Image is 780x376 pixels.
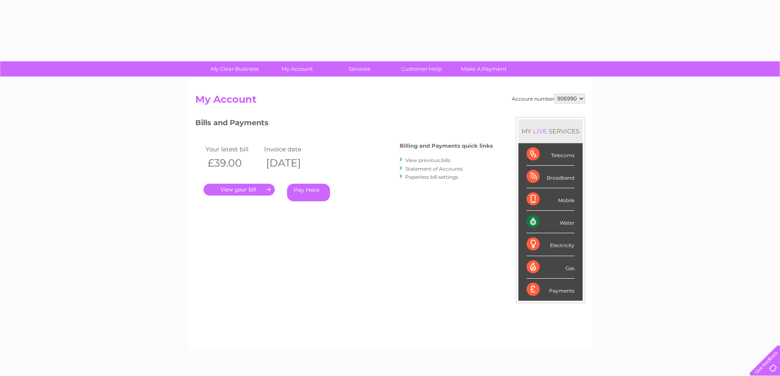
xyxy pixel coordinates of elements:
a: My Account [263,61,331,77]
div: Telecoms [527,143,574,166]
td: Your latest bill [203,144,262,155]
div: LIVE [531,127,549,135]
a: Customer Help [388,61,455,77]
a: Paperless bill settings [405,174,458,180]
div: Electricity [527,233,574,256]
div: Water [527,211,574,233]
h4: Billing and Payments quick links [400,143,493,149]
div: Broadband [527,166,574,188]
a: My Clear Business [201,61,269,77]
a: . [203,184,275,196]
div: MY SERVICES [518,119,583,143]
th: [DATE] [262,155,321,171]
div: Payments [527,279,574,301]
a: Pay Here [287,184,330,201]
div: Gas [527,256,574,279]
div: Account number [512,94,585,104]
td: Invoice date [262,144,321,155]
th: £39.00 [203,155,262,171]
h3: Bills and Payments [195,117,493,131]
div: Mobile [527,188,574,211]
h2: My Account [195,94,585,109]
a: View previous bills [405,157,450,163]
a: Statement of Accounts [405,166,463,172]
a: Make A Payment [450,61,518,77]
a: Services [326,61,393,77]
